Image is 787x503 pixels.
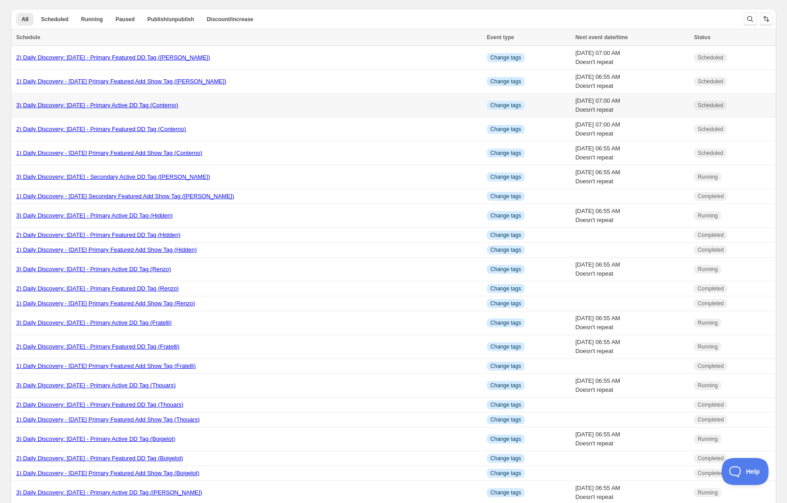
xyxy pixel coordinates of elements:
span: Change tags [490,285,521,292]
span: Completed [697,470,724,477]
span: Change tags [490,266,521,273]
span: Paused [116,16,135,23]
iframe: Toggle Customer Support [722,458,769,485]
a: 1) Daily Discovery - [DATE] Primary Featured Add Show Tag ([PERSON_NAME]) [16,78,226,85]
button: Search and filter results [744,13,756,25]
a: 3) Daily Discovery: [DATE] - Primary Active DD Tag (Fratelli) [16,319,172,326]
a: 3) Daily Discovery: [DATE] - Primary Active DD Tag (Thouars) [16,382,175,389]
span: Scheduled [697,102,723,109]
span: Change tags [490,363,521,370]
a: 3) Daily Discovery: [DATE] - Primary Active DD Tag (Hidden) [16,212,173,219]
span: Completed [697,455,724,462]
a: 3) Daily Discovery: [DATE] - Primary Active DD Tag (Renzo) [16,266,171,272]
span: Change tags [490,382,521,389]
span: Scheduled [697,126,723,133]
span: Change tags [490,455,521,462]
span: Publish/unpublish [147,16,194,23]
a: 1) Daily Discovery - [DATE] Primary Featured Add Show Tag (Renzo) [16,300,195,307]
a: 2) Daily Discovery: [DATE] - Primary Featured DD Tag (Conterno) [16,126,186,132]
a: 1) Daily Discovery - [DATE] Primary Featured Add Show Tag (Fratelli) [16,363,196,369]
span: Completed [697,193,724,200]
a: 1) Daily Discovery - [DATE] Primary Featured Add Show Tag (Conterno) [16,150,202,156]
td: [DATE] 06:55 AM Doesn't repeat [573,141,692,165]
a: 2) Daily Discovery: [DATE] - Primary Featured DD Tag (Hidden) [16,231,180,238]
span: Change tags [490,343,521,350]
span: Event type [487,34,514,41]
span: Running [697,343,718,350]
span: Next event date/time [576,34,628,41]
span: Running [697,212,718,219]
td: [DATE] 06:55 AM Doesn't repeat [573,165,692,189]
span: Change tags [490,300,521,307]
span: Completed [697,231,724,239]
span: Completed [697,401,724,408]
td: [DATE] 07:00 AM Doesn't repeat [573,118,692,141]
span: Running [697,173,718,181]
a: 2) Daily Discovery: [DATE] - Primary Featured DD Tag (Renzo) [16,285,179,292]
span: Completed [697,416,724,423]
td: [DATE] 06:55 AM Doesn't repeat [573,335,692,359]
span: Change tags [490,401,521,408]
span: Running [697,435,718,443]
span: Scheduled [697,54,723,61]
span: Change tags [490,193,521,200]
span: Status [694,34,711,41]
span: Change tags [490,212,521,219]
span: Change tags [490,126,521,133]
a: 2) Daily Discovery: [DATE] - Primary Featured DD Tag ([PERSON_NAME]) [16,54,210,61]
td: [DATE] 07:00 AM Doesn't repeat [573,46,692,70]
span: Change tags [490,231,521,239]
span: Change tags [490,489,521,496]
span: Change tags [490,150,521,157]
span: Change tags [490,246,521,254]
a: 3) Daily Discovery: [DATE] - Primary Active DD Tag (Conterno) [16,102,178,109]
span: Completed [697,246,724,254]
a: 3) Daily Discovery: [DATE] - Secondary Active DD Tag ([PERSON_NAME]) [16,173,210,180]
span: Running [697,489,718,496]
td: [DATE] 06:55 AM Doesn't repeat [573,427,692,451]
span: Completed [697,363,724,370]
span: Change tags [490,54,521,61]
span: Completed [697,285,724,292]
span: Change tags [490,470,521,477]
td: [DATE] 06:55 AM Doesn't repeat [573,374,692,398]
span: Scheduled [41,16,68,23]
span: Scheduled [697,150,723,157]
a: 1) Daily Discovery - [DATE] Secondary Featured Add Show Tag ([PERSON_NAME]) [16,193,234,199]
a: 3) Daily Discovery: [DATE] - Primary Active DD Tag (Boigelot) [16,435,175,442]
span: Discount/increase [207,16,253,23]
a: 1) Daily Discovery - [DATE] Primary Featured Add Show Tag (Hidden) [16,246,197,253]
span: Schedule [16,34,40,41]
td: [DATE] 06:55 AM Doesn't repeat [573,204,692,228]
td: [DATE] 07:00 AM Doesn't repeat [573,94,692,118]
span: All [22,16,28,23]
span: Change tags [490,78,521,85]
td: [DATE] 06:55 AM Doesn't repeat [573,258,692,281]
a: 1) Daily Discovery - [DATE] Primary Featured Add Show Tag (Boigelot) [16,470,199,476]
span: Running [697,266,718,273]
span: Change tags [490,435,521,443]
span: Change tags [490,173,521,181]
span: Running [81,16,103,23]
span: Change tags [490,319,521,326]
span: Running [697,319,718,326]
td: [DATE] 06:55 AM Doesn't repeat [573,70,692,94]
span: Change tags [490,102,521,109]
a: 2) Daily Discovery: [DATE] - Primary Featured DD Tag (Boigelot) [16,455,183,462]
span: Scheduled [697,78,723,85]
span: Running [697,382,718,389]
a: 1) Daily Discovery - [DATE] Primary Featured Add Show Tag (Thouars) [16,416,200,423]
a: 3) Daily Discovery: [DATE] - Primary Active DD Tag ([PERSON_NAME]) [16,489,202,496]
a: 2) Daily Discovery: [DATE] - Primary Featured DD Tag (Thouars) [16,401,184,408]
span: Completed [697,300,724,307]
td: [DATE] 06:55 AM Doesn't repeat [573,311,692,335]
button: Sort the results [760,13,773,25]
span: Change tags [490,416,521,423]
a: 2) Daily Discovery: [DATE] - Primary Featured DD Tag (Fratelli) [16,343,180,350]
